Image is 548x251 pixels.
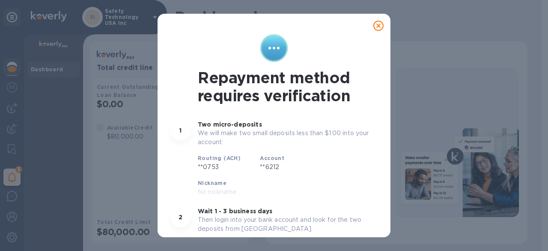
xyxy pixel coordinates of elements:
b: Nickname [198,180,226,186]
p: No nickname [198,187,265,197]
p: Then login into your bank account and look for the two deposits from [GEOGRAPHIC_DATA]. [198,215,378,233]
p: We will make two small deposits less than $1.00 into your account: [198,129,378,147]
b: Routing (ACH) [198,155,241,161]
h1: Repayment method requires verification [170,69,378,105]
p: 1 [179,126,182,135]
p: Two micro-deposits [198,120,378,129]
p: 2 [179,213,182,221]
p: Wait 1 - 3 business days [198,207,378,215]
b: Account [260,155,284,161]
